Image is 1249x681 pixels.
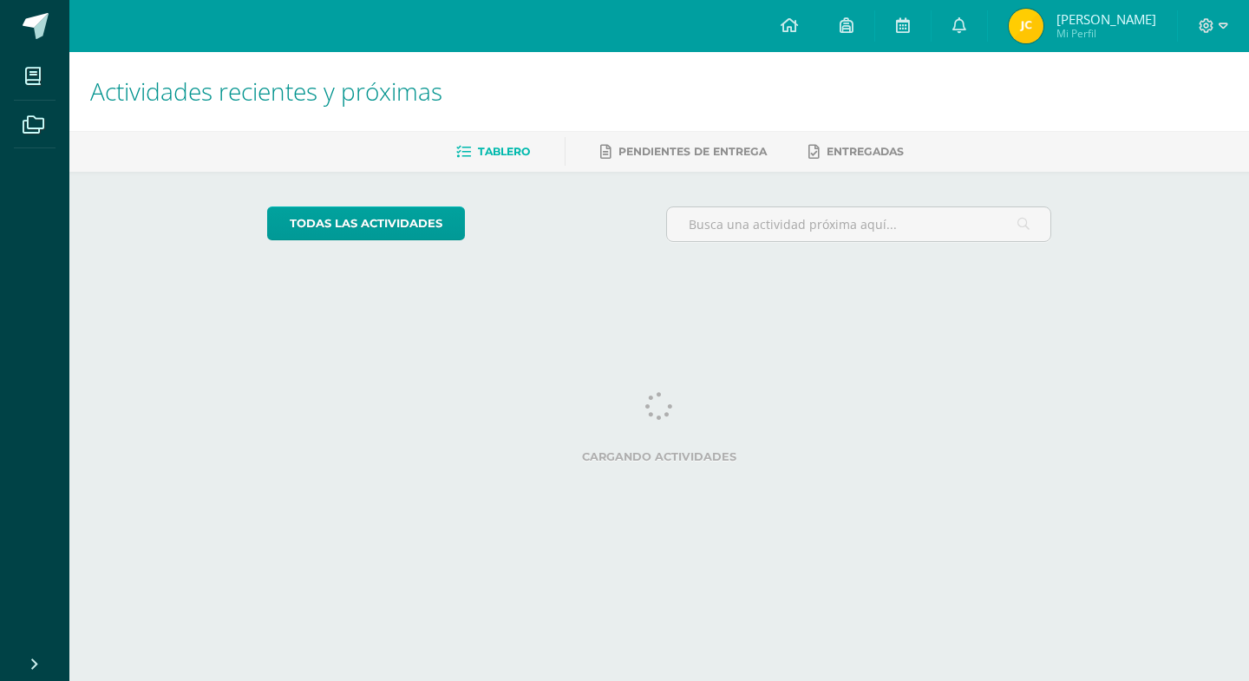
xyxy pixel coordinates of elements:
span: [PERSON_NAME] [1056,10,1156,28]
a: Entregadas [808,138,904,166]
span: Mi Perfil [1056,26,1156,41]
a: todas las Actividades [267,206,465,240]
span: Entregadas [827,145,904,158]
span: Pendientes de entrega [618,145,767,158]
span: Tablero [478,145,530,158]
label: Cargando actividades [267,450,1052,463]
a: Pendientes de entrega [600,138,767,166]
span: Actividades recientes y próximas [90,75,442,108]
img: 71387861ef55e803225e54eac2d2a2d5.png [1009,9,1043,43]
input: Busca una actividad próxima aquí... [667,207,1051,241]
a: Tablero [456,138,530,166]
